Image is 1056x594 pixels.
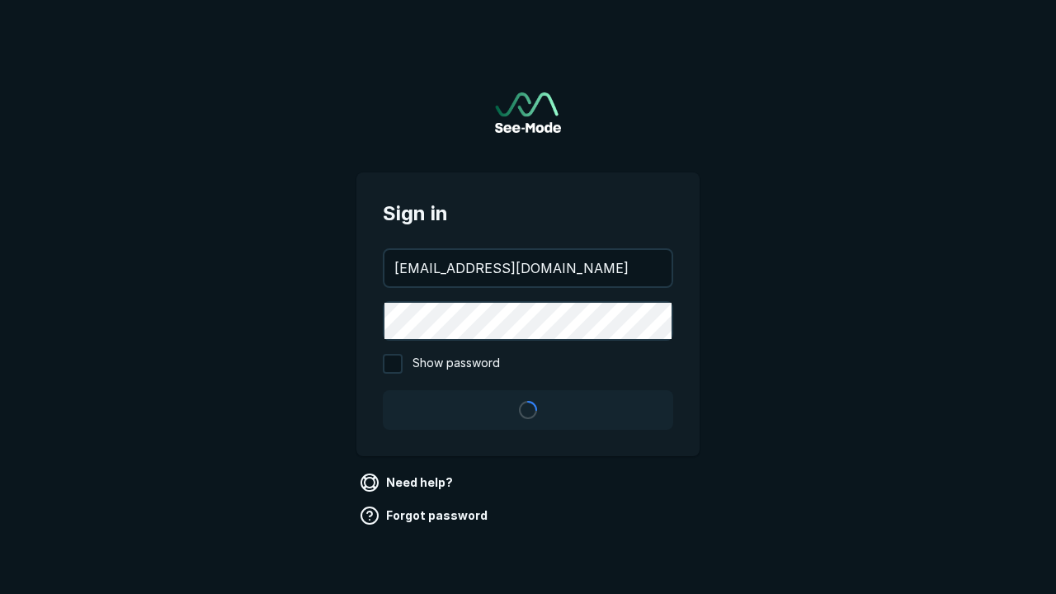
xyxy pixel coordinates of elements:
a: Need help? [356,469,460,496]
a: Forgot password [356,502,494,529]
a: Go to sign in [495,92,561,133]
input: your@email.com [384,250,672,286]
span: Show password [412,354,500,374]
span: Sign in [383,199,673,229]
img: See-Mode Logo [495,92,561,133]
